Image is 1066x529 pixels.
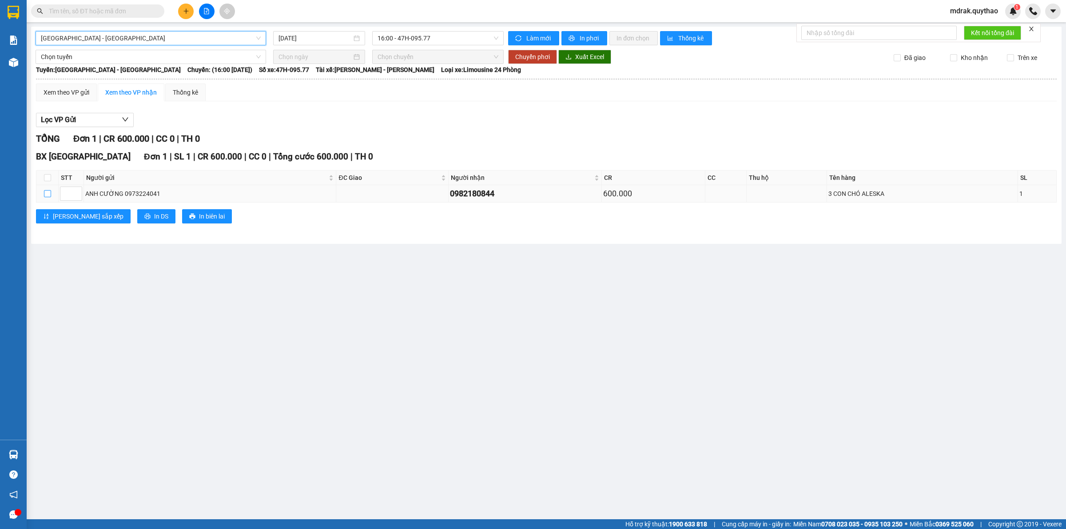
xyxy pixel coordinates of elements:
span: Miền Nam [793,519,903,529]
th: Tên hàng [827,171,1018,185]
th: STT [59,171,84,185]
span: 1 [1015,4,1018,10]
span: Kho nhận [957,53,991,63]
span: | [350,151,353,162]
span: download [565,54,572,61]
span: [PERSON_NAME] sắp xếp [53,211,123,221]
span: CR 600.000 [103,133,149,144]
span: Đơn 1 [144,151,167,162]
span: sync [515,35,523,42]
span: notification [9,490,18,499]
img: solution-icon [9,36,18,45]
strong: 0369 525 060 [935,521,974,528]
input: Tìm tên, số ĐT hoặc mã đơn [49,6,154,16]
span: | [269,151,271,162]
div: Thống kê [173,88,198,97]
span: file-add [203,8,210,14]
th: SL [1018,171,1057,185]
b: Tuyến: [GEOGRAPHIC_DATA] - [GEOGRAPHIC_DATA] [36,66,181,73]
span: Làm mới [526,33,552,43]
button: In đơn chọn [609,31,658,45]
span: | [170,151,172,162]
span: down [122,116,129,123]
div: 3 CON CHÓ ALESKA [828,189,1016,199]
span: Số xe: 47H-095.77 [259,65,309,75]
img: icon-new-feature [1009,7,1017,15]
span: Cung cấp máy in - giấy in: [722,519,791,529]
strong: 1900 633 818 [669,521,707,528]
span: Kết nối tổng đài [971,28,1014,38]
button: syncLàm mới [508,31,559,45]
button: downloadXuất Excel [558,50,611,64]
span: Chuyến: (16:00 [DATE]) [187,65,252,75]
span: printer [144,213,151,220]
div: Xem theo VP gửi [44,88,89,97]
input: 15/10/2025 [278,33,352,43]
span: aim [224,8,230,14]
span: | [177,133,179,144]
button: sort-ascending[PERSON_NAME] sắp xếp [36,209,131,223]
span: BX [GEOGRAPHIC_DATA] [36,151,131,162]
span: Người nhận [451,173,593,183]
span: | [244,151,247,162]
img: phone-icon [1029,7,1037,15]
span: | [714,519,715,529]
span: bar-chart [667,35,675,42]
th: Thu hộ [747,171,827,185]
button: printerIn DS [137,209,175,223]
button: Lọc VP Gửi [36,113,134,127]
th: CR [602,171,705,185]
span: TỔNG [36,133,60,144]
button: Chuyển phơi [508,50,557,64]
span: Tổng cước 600.000 [273,151,348,162]
span: Trên xe [1014,53,1041,63]
button: Kết nối tổng đài [964,26,1021,40]
span: Chọn chuyến [378,50,498,64]
span: CR 600.000 [198,151,242,162]
span: | [193,151,195,162]
th: CC [705,171,747,185]
div: ANH CƯỜNG 0973224041 [85,189,334,199]
input: Chọn ngày [278,52,352,62]
span: Người gửi [86,173,327,183]
img: logo-vxr [8,6,19,19]
img: warehouse-icon [9,58,18,67]
span: Miền Bắc [910,519,974,529]
span: In phơi [580,33,600,43]
span: close [1028,26,1034,32]
span: SL 1 [174,151,191,162]
span: ĐC Giao [338,173,439,183]
span: printer [569,35,576,42]
button: bar-chartThống kê [660,31,712,45]
span: Đắk Lắk - Tây Ninh [41,32,261,45]
span: sort-ascending [43,213,49,220]
span: mdrak.quythao [943,5,1005,16]
span: Hỗ trợ kỹ thuật: [625,519,707,529]
span: | [980,519,982,529]
span: CC 0 [249,151,266,162]
span: CC 0 [156,133,175,144]
button: printerIn biên lai [182,209,232,223]
span: | [151,133,154,144]
span: 16:00 - 47H-095.77 [378,32,498,45]
input: Nhập số tổng đài [801,26,957,40]
span: ⚪️ [905,522,907,526]
div: 600.000 [603,187,704,200]
span: message [9,510,18,519]
div: Xem theo VP nhận [105,88,157,97]
div: 0982180844 [450,187,601,200]
span: Chọn tuyến [41,50,261,64]
button: printerIn phơi [561,31,607,45]
div: 1 [1019,189,1055,199]
img: warehouse-icon [9,450,18,459]
strong: 0708 023 035 - 0935 103 250 [821,521,903,528]
button: caret-down [1045,4,1061,19]
button: plus [178,4,194,19]
span: Xuất Excel [575,52,604,62]
span: TH 0 [181,133,200,144]
span: copyright [1017,521,1023,527]
span: Lọc VP Gửi [41,114,76,125]
span: Tài xế: [PERSON_NAME] - [PERSON_NAME] [316,65,434,75]
span: search [37,8,43,14]
button: file-add [199,4,215,19]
